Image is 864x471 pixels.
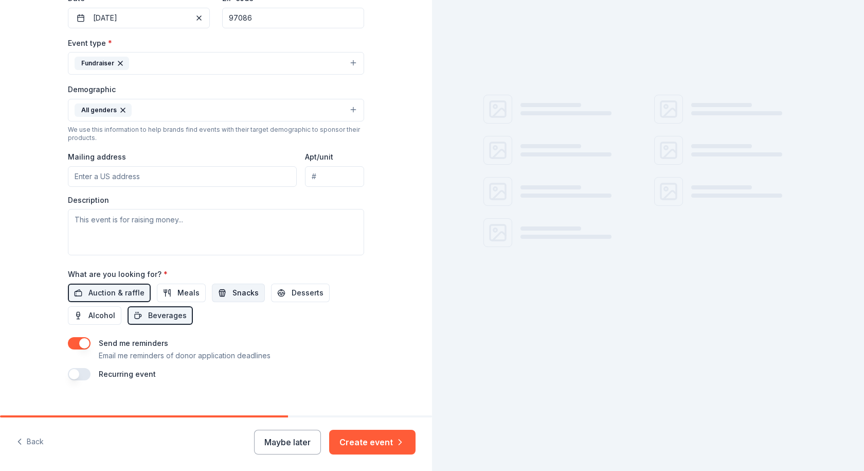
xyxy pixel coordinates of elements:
[68,166,297,187] input: Enter a US address
[68,126,364,142] div: We use this information to help brands find events with their target demographic to sponsor their...
[222,8,364,28] input: 12345 (U.S. only)
[212,284,265,302] button: Snacks
[254,430,321,455] button: Maybe later
[177,287,200,299] span: Meals
[99,370,156,378] label: Recurring event
[148,309,187,322] span: Beverages
[68,306,121,325] button: Alcohol
[329,430,416,455] button: Create event
[68,152,126,162] label: Mailing address
[68,99,364,121] button: All genders
[88,309,115,322] span: Alcohol
[271,284,330,302] button: Desserts
[292,287,323,299] span: Desserts
[68,284,151,302] button: Auction & raffle
[157,284,206,302] button: Meals
[99,339,168,347] label: Send me reminders
[75,103,132,117] div: All genders
[68,269,168,280] label: What are you looking for?
[305,166,364,187] input: #
[68,38,112,48] label: Event type
[88,287,145,299] span: Auction & raffle
[305,152,333,162] label: Apt/unit
[232,287,259,299] span: Snacks
[68,195,109,205] label: Description
[99,350,271,362] p: Email me reminders of donor application deadlines
[68,8,210,28] button: [DATE]
[68,84,116,95] label: Demographic
[75,57,129,70] div: Fundraiser
[68,52,364,75] button: Fundraiser
[16,431,44,453] button: Back
[128,306,193,325] button: Beverages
